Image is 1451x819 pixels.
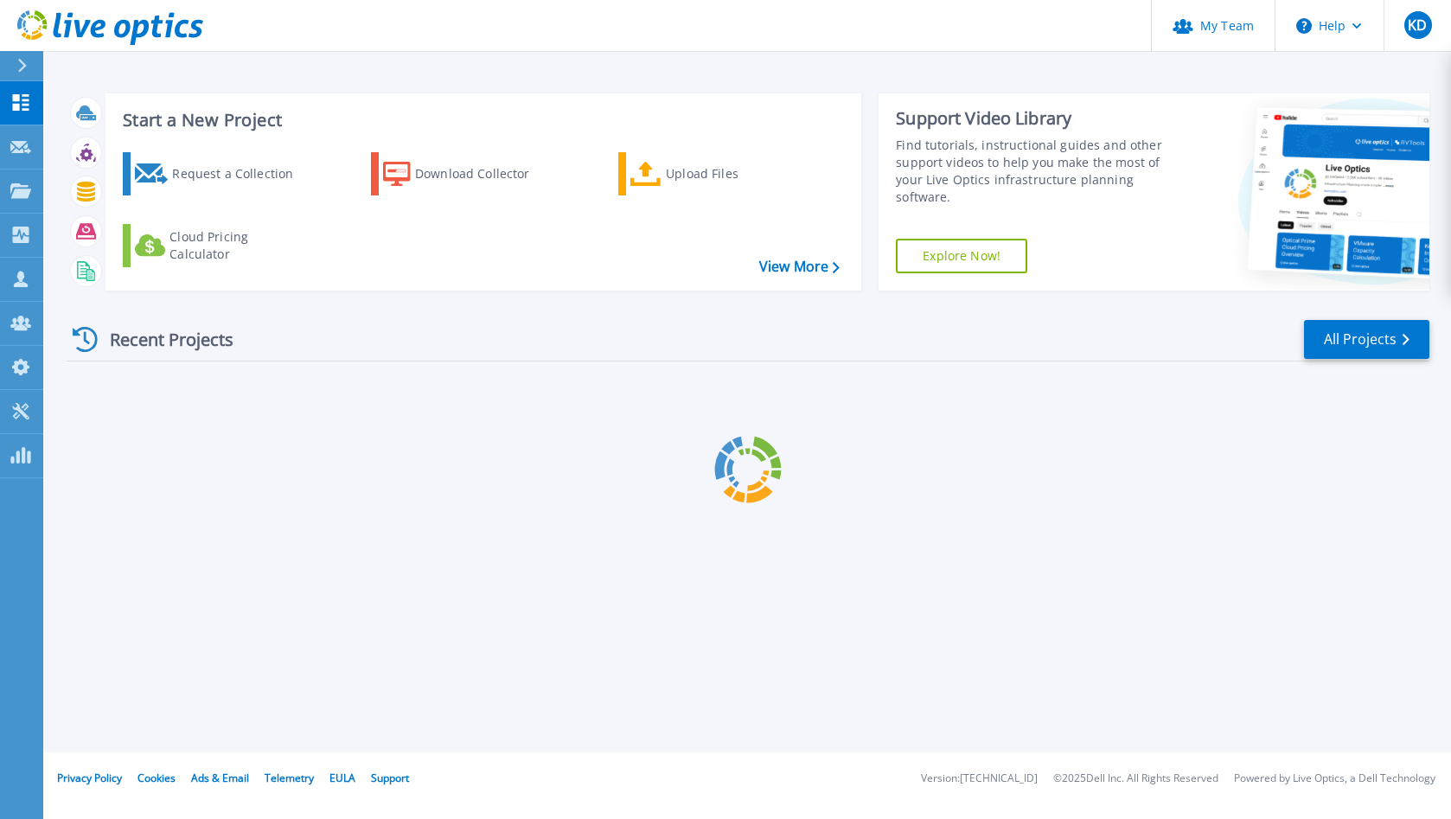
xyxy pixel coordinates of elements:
a: Upload Files [618,152,811,195]
div: Upload Files [666,157,804,191]
a: Ads & Email [191,771,249,785]
a: Cookies [137,771,176,785]
span: KD [1408,18,1427,32]
a: Request a Collection [123,152,316,195]
li: Version: [TECHNICAL_ID] [921,773,1038,784]
a: View More [759,259,840,275]
div: Support Video Library [896,107,1174,130]
li: Powered by Live Optics, a Dell Technology [1234,773,1435,784]
a: Privacy Policy [57,771,122,785]
a: Cloud Pricing Calculator [123,224,316,267]
div: Download Collector [415,157,553,191]
div: Request a Collection [172,157,310,191]
a: Download Collector [371,152,564,195]
a: Support [371,771,409,785]
a: Explore Now! [896,239,1027,273]
div: Cloud Pricing Calculator [169,228,308,263]
a: All Projects [1304,320,1429,359]
div: Recent Projects [67,318,257,361]
h3: Start a New Project [123,111,839,130]
a: EULA [329,771,355,785]
a: Telemetry [265,771,314,785]
div: Find tutorials, instructional guides and other support videos to help you make the most of your L... [896,137,1174,206]
li: © 2025 Dell Inc. All Rights Reserved [1053,773,1218,784]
